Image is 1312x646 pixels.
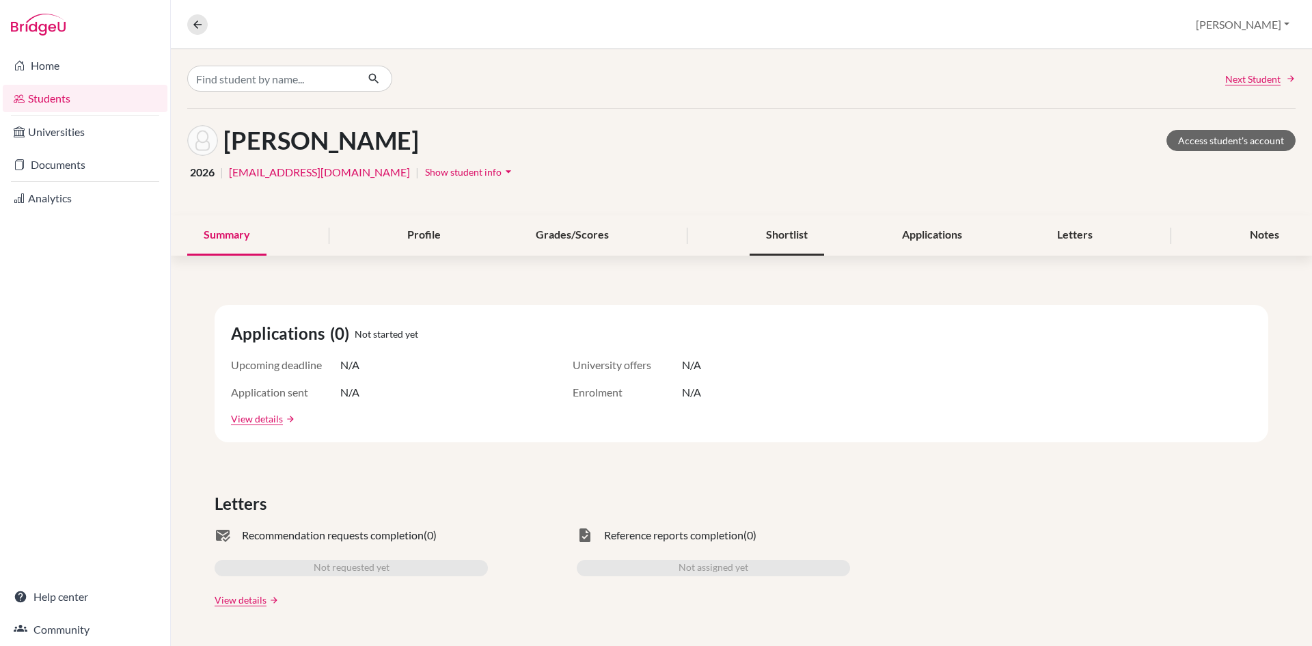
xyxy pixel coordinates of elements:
div: Letters [1041,215,1109,256]
div: Grades/Scores [519,215,625,256]
a: Documents [3,151,167,178]
span: N/A [340,384,359,401]
img: Bridge-U [11,14,66,36]
div: Notes [1233,215,1296,256]
span: N/A [682,357,701,373]
a: Help center [3,583,167,610]
button: [PERSON_NAME] [1190,12,1296,38]
a: Access student's account [1166,130,1296,151]
img: Anirudhh Sriram's avatar [187,125,218,156]
div: Shortlist [750,215,824,256]
span: task [577,527,593,543]
a: Universities [3,118,167,146]
span: University offers [573,357,682,373]
a: arrow_forward [283,414,295,424]
span: | [415,164,419,180]
div: Summary [187,215,266,256]
span: | [220,164,223,180]
span: N/A [340,357,359,373]
span: Letters [215,492,272,516]
span: Recommendation requests completion [242,527,424,543]
span: (0) [743,527,756,543]
span: Next Student [1225,72,1281,86]
a: Community [3,616,167,643]
span: Application sent [231,384,340,401]
span: Not requested yet [314,560,389,576]
span: mark_email_read [215,527,231,543]
h1: [PERSON_NAME] [223,126,419,155]
a: [EMAIL_ADDRESS][DOMAIN_NAME] [229,164,410,180]
span: 2026 [190,164,215,180]
span: Reference reports completion [604,527,743,543]
div: Applications [886,215,979,256]
a: Students [3,85,167,112]
span: Show student info [425,166,502,178]
a: arrow_forward [266,595,279,605]
a: View details [215,593,266,607]
span: (0) [424,527,437,543]
a: Home [3,52,167,79]
a: Analytics [3,185,167,212]
a: Next Student [1225,72,1296,86]
div: Profile [391,215,457,256]
span: (0) [330,321,355,346]
span: Applications [231,321,330,346]
input: Find student by name... [187,66,357,92]
a: View details [231,412,283,426]
button: Show student infoarrow_drop_down [424,161,516,183]
span: Not started yet [355,327,418,341]
span: Not assigned yet [679,560,748,576]
span: Upcoming deadline [231,357,340,373]
span: Enrolment [573,384,682,401]
span: N/A [682,384,701,401]
i: arrow_drop_down [502,165,515,178]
